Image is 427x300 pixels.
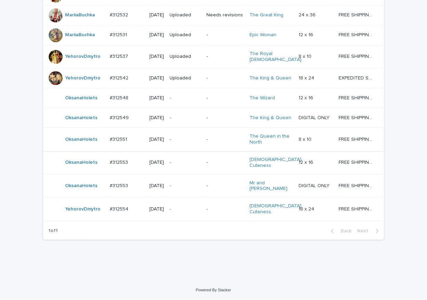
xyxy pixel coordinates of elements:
a: YehorovDmytro [65,206,101,212]
p: - [170,183,201,189]
tr: OksanaHolets #312553#312553 [DATE]--[DEMOGRAPHIC_DATA] Cuteness 12 x 1612 x 16 FREE SHIPPING - pr... [43,151,384,174]
a: [DEMOGRAPHIC_DATA] Cuteness [250,157,301,169]
p: FREE SHIPPING - preview in 1-2 business days, after your approval delivery will take 5-10 b.d. [339,31,374,38]
p: - [170,206,201,212]
p: FREE SHIPPING - preview in 1-2 business days, after your approval delivery will take 5-10 b.d. [339,11,374,18]
p: [DATE] [150,32,164,38]
a: OksanaHolets [65,183,98,189]
p: [DATE] [150,115,164,121]
a: The Royal [DEMOGRAPHIC_DATA] [250,51,301,63]
p: #312531 [110,31,129,38]
p: - [207,32,244,38]
p: [DATE] [150,95,164,101]
p: - [170,95,201,101]
p: - [207,95,244,101]
tr: OksanaHolets #312549#312549 [DATE]--The King & Queen DIGITAL ONLYDIGITAL ONLY FREE SHIPPING - pre... [43,108,384,128]
button: Next [355,228,384,234]
p: - [170,137,201,143]
p: 12 x 16 [299,158,315,166]
p: FREE SHIPPING - preview in 1-2 business days, after your approval delivery will take 5-10 b.d. [339,205,374,212]
a: The Queen in the North [250,133,293,145]
a: The Great King [250,12,283,18]
a: MariiaBuchka [65,12,95,18]
p: #312548 [110,94,130,101]
p: [DATE] [150,183,164,189]
p: FREE SHIPPING - preview in 1-2 business days, after your approval delivery will take 5-10 b.d. [339,135,374,143]
button: Back [325,228,355,234]
p: [DATE] [150,137,164,143]
p: #312554 [110,205,130,212]
p: 18 x 24 [299,205,316,212]
a: The Wizard [250,95,275,101]
p: [DATE] [150,206,164,212]
span: Next [357,229,373,233]
a: OksanaHolets [65,160,98,166]
p: - [207,115,244,121]
p: #312553 [110,182,130,189]
p: [DATE] [150,75,164,81]
tr: YehorovDmytro #312542#312542 [DATE]Uploaded-The King & Queen 18 x 2418 x 24 EXPEDITED SHIPPING - ... [43,68,384,88]
p: 8 x 10 [299,52,313,60]
p: [DATE] [150,160,164,166]
a: OksanaHolets [65,115,98,121]
p: [DATE] [150,12,164,18]
p: #312542 [110,74,130,81]
tr: MariiaBuchka #312532#312532 [DATE]UploadedNeeds revisionsThe Great King 24 x 3624 x 36 FREE SHIPP... [43,5,384,25]
a: The King & Queen [250,115,291,121]
p: #312551 [110,135,129,143]
p: 18 x 24 [299,74,316,81]
p: 12 x 16 [299,31,315,38]
p: FREE SHIPPING - preview in 1-2 business days, after your approval delivery will take 5-10 b.d. [339,158,374,166]
p: Uploaded [170,32,201,38]
p: 1 of 1 [43,222,64,239]
p: FREE SHIPPING - preview in 1-2 business days, after your approval delivery will take 5-10 b.d. [339,52,374,60]
p: #312537 [110,52,130,60]
tr: YehorovDmytro #312554#312554 [DATE]--[DEMOGRAPHIC_DATA] Cuteness 18 x 2418 x 24 FREE SHIPPING - p... [43,198,384,221]
p: - [170,160,201,166]
p: 24 x 36 [299,11,317,18]
p: 12 x 16 [299,94,315,101]
span: Back [337,229,352,233]
tr: OksanaHolets #312551#312551 [DATE]--The Queen in the North 8 x 108 x 10 FREE SHIPPING - preview i... [43,128,384,151]
p: 8 x 10 [299,135,313,143]
p: FREE SHIPPING - preview in 1-2 business days, after your approval delivery will take 5-10 b.d. [339,182,374,189]
a: YehorovDmytro [65,75,101,81]
p: - [207,137,244,143]
tr: MariiaBuchka #312531#312531 [DATE]Uploaded-Epic Woman 12 x 1612 x 16 FREE SHIPPING - preview in 1... [43,25,384,45]
p: [DATE] [150,54,164,60]
p: #312553 [110,158,130,166]
p: - [207,75,244,81]
a: [DEMOGRAPHIC_DATA] Cuteness [250,203,301,215]
a: Powered By Stacker [196,288,231,292]
p: #312532 [110,11,130,18]
a: OksanaHolets [65,137,98,143]
p: FREE SHIPPING - preview in 1-2 business days, after your approval delivery will take 5-10 b.d. [339,114,374,121]
p: #312549 [110,114,131,121]
a: YehorovDmytro [65,54,101,60]
tr: OksanaHolets #312548#312548 [DATE]--The Wizard 12 x 1612 x 16 FREE SHIPPING - preview in 1-2 busi... [43,88,384,108]
a: OksanaHolets [65,95,98,101]
a: Epic Woman [250,32,276,38]
p: Uploaded [170,75,201,81]
a: Mr and [PERSON_NAME] [250,180,293,192]
p: EXPEDITED SHIPPING - preview in 1 business day; delivery up to 5 business days after your approval. [339,74,374,81]
p: - [207,54,244,60]
p: - [207,206,244,212]
tr: OksanaHolets #312553#312553 [DATE]--Mr and [PERSON_NAME] DIGITAL ONLYDIGITAL ONLY FREE SHIPPING -... [43,174,384,198]
p: Needs revisions [207,12,244,18]
a: MariiaBuchka [65,32,95,38]
p: - [207,183,244,189]
p: DIGITAL ONLY [299,182,331,189]
p: - [170,115,201,121]
p: DIGITAL ONLY [299,114,331,121]
p: Uploaded [170,12,201,18]
p: FREE SHIPPING - preview in 1-2 business days, after your approval delivery will take 5-10 b.d. [339,94,374,101]
p: Uploaded [170,54,201,60]
tr: YehorovDmytro #312537#312537 [DATE]Uploaded-The Royal [DEMOGRAPHIC_DATA] 8 x 108 x 10 FREE SHIPPI... [43,45,384,68]
p: - [207,160,244,166]
a: The King & Queen [250,75,291,81]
